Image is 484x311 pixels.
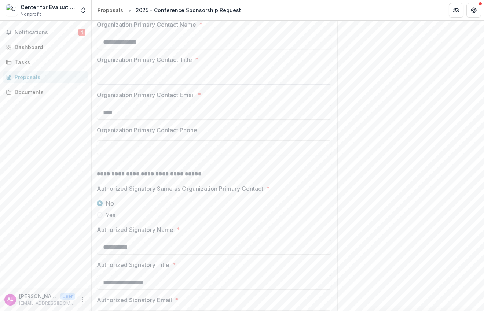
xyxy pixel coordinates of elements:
[78,29,85,36] span: 4
[97,20,196,29] p: Organization Primary Contact Name
[3,71,88,83] a: Proposals
[15,73,82,81] div: Proposals
[19,300,75,307] p: [EMAIL_ADDRESS][DOMAIN_NAME]
[95,5,244,15] nav: breadcrumb
[3,56,88,68] a: Tasks
[15,58,82,66] div: Tasks
[97,260,169,269] p: Authorized Signatory Title
[21,3,75,11] div: Center for Evaluation Innovation Inc
[15,43,82,51] div: Dashboard
[3,41,88,53] a: Dashboard
[15,88,82,96] div: Documents
[97,225,173,234] p: Authorized Signatory Name
[15,29,78,36] span: Notifications
[78,295,87,304] button: More
[449,3,463,18] button: Partners
[21,11,41,18] span: Nonprofit
[95,5,126,15] a: Proposals
[7,297,13,302] div: Albertina Lopez
[97,126,197,134] p: Organization Primary Contact Phone
[97,296,172,304] p: Authorized Signatory Email
[60,293,75,300] p: User
[97,90,195,99] p: Organization Primary Contact Email
[78,3,88,18] button: Open entity switcher
[466,3,481,18] button: Get Help
[136,6,241,14] div: 2025 - Conference Sponsorship Request
[97,184,263,193] p: Authorized Signatory Same as Organization Primary Contact
[19,292,57,300] p: [PERSON_NAME]
[106,211,115,219] span: Yes
[106,199,114,208] span: No
[97,55,192,64] p: Organization Primary Contact Title
[3,26,88,38] button: Notifications4
[98,6,123,14] div: Proposals
[3,86,88,98] a: Documents
[6,4,18,16] img: Center for Evaluation Innovation Inc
